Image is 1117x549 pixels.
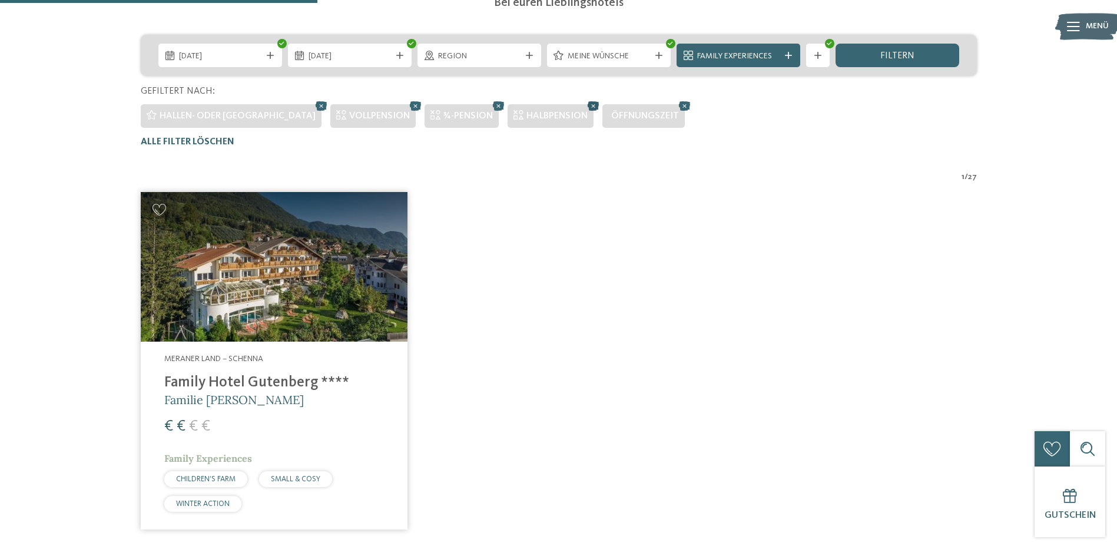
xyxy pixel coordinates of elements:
span: 27 [968,171,977,183]
span: Öffnungszeit [611,111,679,121]
span: € [177,419,185,434]
span: Meraner Land – Schenna [164,355,263,363]
span: SMALL & COSY [271,475,320,483]
span: Halbpension [526,111,588,121]
a: Gutschein [1035,467,1105,537]
span: Alle Filter löschen [141,137,234,147]
span: CHILDREN’S FARM [176,475,236,483]
span: [DATE] [309,51,391,62]
span: Family Experiences [164,452,252,464]
span: Region [438,51,521,62]
span: € [189,419,198,434]
span: 1 [962,171,964,183]
span: Meine Wünsche [568,51,650,62]
span: [DATE] [179,51,261,62]
span: ¾-Pension [443,111,493,121]
span: Gutschein [1045,511,1096,520]
h4: Family Hotel Gutenberg **** [164,374,384,392]
a: Familienhotels gesucht? Hier findet ihr die besten! Meraner Land – Schenna Family Hotel Gutenberg... [141,192,407,530]
span: / [964,171,968,183]
span: € [201,419,210,434]
span: Family Experiences [697,51,780,62]
span: Familie [PERSON_NAME] [164,392,304,407]
img: Family Hotel Gutenberg **** [141,192,407,342]
span: € [164,419,173,434]
span: WINTER ACTION [176,500,230,508]
span: Gefiltert nach: [141,87,215,96]
span: Hallen- oder [GEOGRAPHIC_DATA] [160,111,316,121]
span: filtern [880,51,914,61]
span: Vollpension [349,111,410,121]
